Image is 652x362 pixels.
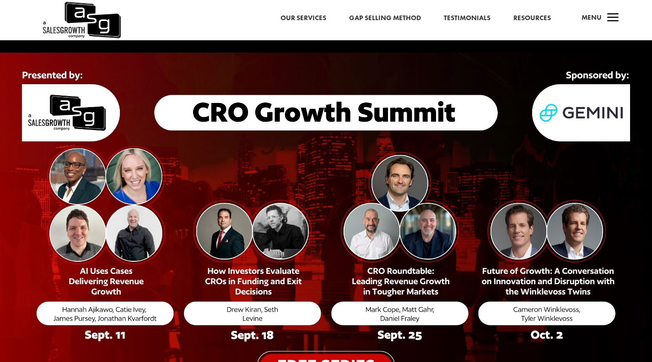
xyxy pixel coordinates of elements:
span: a [604,9,622,27]
a: Resources [513,12,551,24]
a: Gap Selling Method [349,12,421,24]
span: Menu [582,13,602,22]
a: Testimonials [444,12,490,24]
a: Our Services [280,12,326,24]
